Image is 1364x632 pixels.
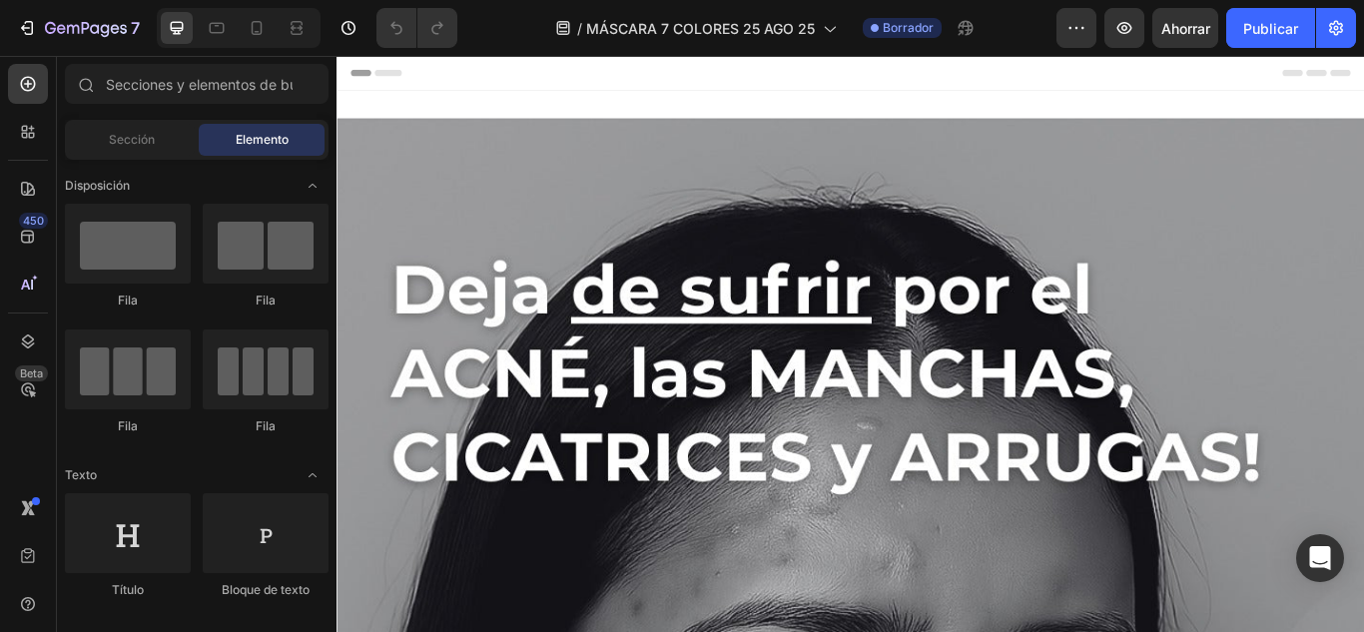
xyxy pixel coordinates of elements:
[1296,534,1344,582] div: Open Intercom Messenger
[112,582,144,597] font: Título
[376,8,457,48] div: Deshacer/Rehacer
[65,64,329,104] input: Secciones y elementos de búsqueda
[256,418,276,433] font: Fila
[222,582,310,597] font: Bloque de texto
[8,8,149,48] button: 7
[23,214,44,228] font: 450
[1226,8,1315,48] button: Publicar
[577,20,582,37] font: /
[118,293,138,308] font: Fila
[256,293,276,308] font: Fila
[65,467,97,482] font: Texto
[118,418,138,433] font: Fila
[1152,8,1218,48] button: Ahorrar
[337,56,1364,632] iframe: Área de diseño
[297,459,329,491] span: Abrir con palanca
[883,20,934,35] font: Borrador
[131,18,140,38] font: 7
[1243,20,1298,37] font: Publicar
[65,178,130,193] font: Disposición
[20,366,43,380] font: Beta
[586,20,815,37] font: MÁSCARA 7 COLORES 25 AGO 25
[236,132,289,147] font: Elemento
[297,170,329,202] span: Abrir con palanca
[1161,20,1210,37] font: Ahorrar
[109,132,155,147] font: Sección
